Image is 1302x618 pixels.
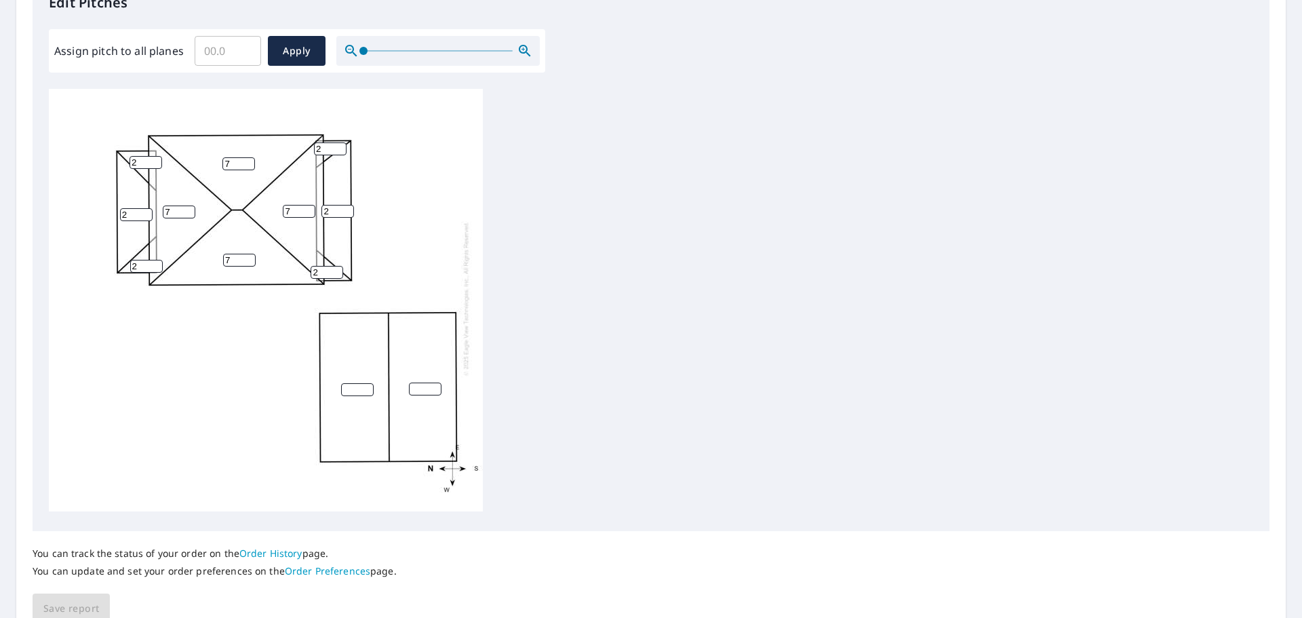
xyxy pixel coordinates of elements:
[54,43,184,59] label: Assign pitch to all planes
[239,547,302,560] a: Order History
[33,547,397,560] p: You can track the status of your order on the page.
[285,564,370,577] a: Order Preferences
[268,36,325,66] button: Apply
[195,32,261,70] input: 00.0
[279,43,315,60] span: Apply
[33,565,397,577] p: You can update and set your order preferences on the page.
